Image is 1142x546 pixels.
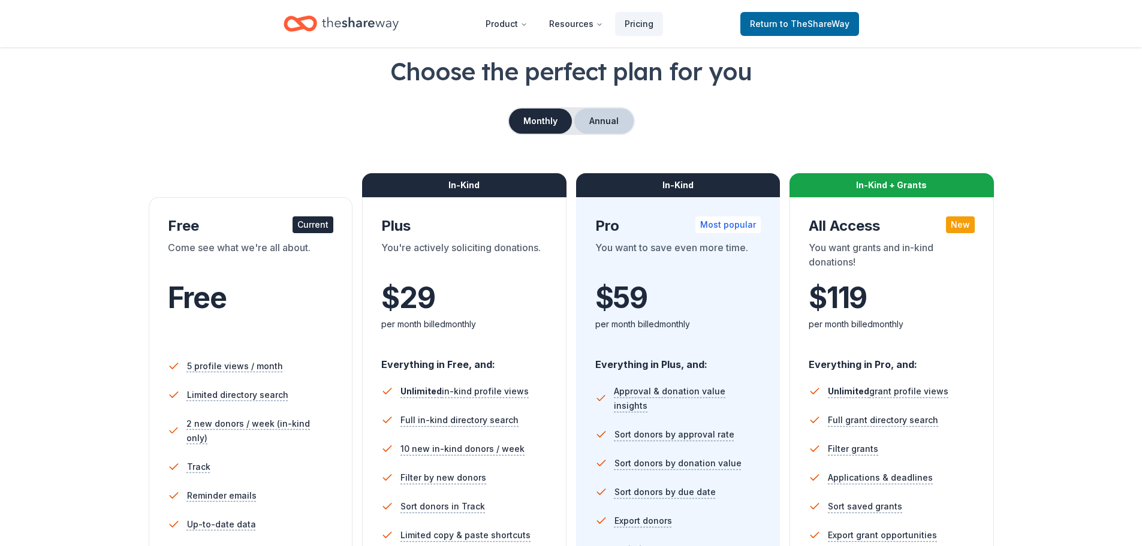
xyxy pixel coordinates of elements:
div: Most popular [695,216,761,233]
a: Pricing [615,12,663,36]
span: 5 profile views / month [187,359,283,373]
span: Unlimited [400,386,442,396]
button: Resources [540,12,613,36]
div: Pro [595,216,761,236]
span: Sort donors by approval rate [614,427,734,442]
span: Filter by new donors [400,470,486,485]
span: Unlimited [828,386,869,396]
button: Annual [574,108,634,134]
span: $ 59 [595,281,647,315]
a: Home [284,10,399,38]
span: Sort donors by donation value [614,456,742,470]
span: Reminder emails [187,488,257,503]
span: grant profile views [828,386,948,396]
a: Returnto TheShareWay [740,12,859,36]
span: Approval & donation value insights [614,384,761,413]
span: 10 new in-kind donors / week [400,442,525,456]
span: Full grant directory search [828,413,938,427]
span: to TheShareWay [780,19,849,29]
span: $ 119 [809,281,867,315]
span: Full in-kind directory search [400,413,519,427]
span: $ 29 [381,281,435,315]
div: Everything in Pro, and: [809,347,975,372]
span: Up-to-date data [187,517,256,532]
div: per month billed monthly [595,317,761,331]
button: Monthly [509,108,572,134]
div: per month billed monthly [809,317,975,331]
div: In-Kind [576,173,781,197]
div: You're actively soliciting donations. [381,240,547,274]
span: Sort saved grants [828,499,902,514]
span: Export donors [614,514,672,528]
div: Free [168,216,334,236]
div: Everything in Free, and: [381,347,547,372]
h1: Choose the perfect plan for you [48,55,1094,88]
span: Filter grants [828,442,878,456]
div: You want grants and in-kind donations! [809,240,975,274]
span: Applications & deadlines [828,470,933,485]
span: Sort donors in Track [400,499,485,514]
button: Product [476,12,537,36]
div: In-Kind [362,173,567,197]
div: Come see what we're all about. [168,240,334,274]
span: Sort donors by due date [614,485,716,499]
div: Current [293,216,333,233]
span: Limited copy & paste shortcuts [400,528,531,542]
span: Free [168,280,227,315]
span: Return [750,17,849,31]
div: per month billed monthly [381,317,547,331]
div: All Access [809,216,975,236]
span: Limited directory search [187,388,288,402]
span: Export grant opportunities [828,528,937,542]
span: in-kind profile views [400,386,529,396]
div: New [946,216,975,233]
div: Plus [381,216,547,236]
span: Track [187,460,210,474]
nav: Main [476,10,663,38]
div: Everything in Plus, and: [595,347,761,372]
div: You want to save even more time. [595,240,761,274]
span: 2 new donors / week (in-kind only) [186,417,333,445]
div: In-Kind + Grants [790,173,994,197]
